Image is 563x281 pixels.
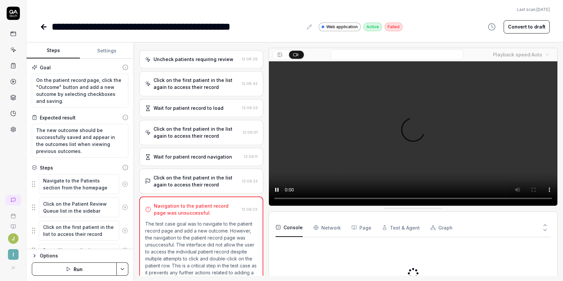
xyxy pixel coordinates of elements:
[313,254,341,273] button: Network
[154,56,233,63] div: Uncheck patients requiring review
[363,23,382,31] div: Active
[40,114,76,121] div: Expected result
[3,208,24,219] a: Book a call with us
[484,20,500,34] button: View version history
[326,24,358,30] span: Web application
[154,125,240,139] div: Click on the first patient in the list again to access their record
[32,220,128,241] div: Suggestions
[32,174,128,194] div: Suggestions
[536,7,550,12] time: [DATE]
[40,164,53,171] div: Steps
[119,177,131,191] button: Remove step
[154,202,239,216] div: Navigation to the patient record page was unsuccessful.
[3,244,24,261] button: I
[40,252,128,260] div: Options
[154,153,232,160] div: Wait for patient record navigation
[276,254,303,273] button: Console
[243,130,258,135] time: 12:09:01
[40,64,51,71] div: Goal
[493,51,542,58] div: Playback speed:
[517,7,550,13] span: Last scan:
[244,155,258,159] time: 12:09:11
[8,249,19,260] span: I
[119,201,131,214] button: Remove step
[382,254,420,273] button: Test & Agent
[119,244,131,257] button: Remove step
[80,43,133,59] button: Settings
[27,43,80,59] button: Steps
[32,197,128,218] div: Suggestions
[504,20,550,34] button: Convert to draft
[242,81,258,86] time: 12:08:42
[32,252,128,260] button: Options
[242,106,258,110] time: 12:08:53
[351,254,371,273] button: Page
[154,77,239,91] div: Click on the first patient in the list again to access their record
[242,57,258,62] time: 12:08:29
[8,233,19,244] button: J
[242,207,257,212] time: 12:09:23
[242,179,258,183] time: 12:09:23
[517,7,550,13] button: Last scan:[DATE]
[32,262,117,276] button: Run
[385,23,403,31] div: Failed
[32,244,128,257] div: Suggestions
[3,219,24,229] a: Documentation
[319,22,361,31] a: Web application
[430,254,453,273] button: Graph
[154,105,223,111] div: Wait for patient record to load
[5,195,21,205] a: New conversation
[154,174,239,188] div: Click on the first patient in the list again to access their record
[119,224,131,237] button: Remove step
